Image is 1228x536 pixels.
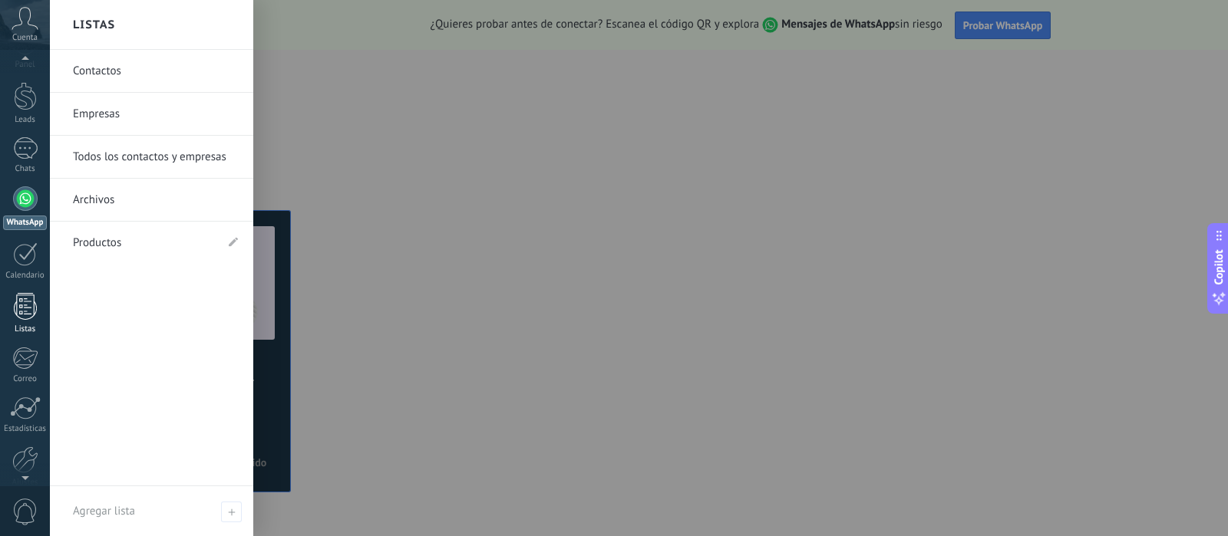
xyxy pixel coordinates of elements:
[3,374,48,384] div: Correo
[3,115,48,125] div: Leads
[3,164,48,174] div: Chats
[12,33,38,43] span: Cuenta
[1211,249,1226,284] span: Copilot
[221,501,242,522] span: Agregar lista
[73,222,215,265] a: Productos
[73,1,115,49] h2: Listas
[3,324,48,334] div: Listas
[73,93,238,136] a: Empresas
[3,215,47,230] div: WhatsApp
[73,179,238,222] a: Archivos
[73,50,238,93] a: Contactos
[73,136,238,179] a: Todos los contactos y empresas
[3,271,48,281] div: Calendario
[3,424,48,434] div: Estadísticas
[73,504,135,518] span: Agregar lista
